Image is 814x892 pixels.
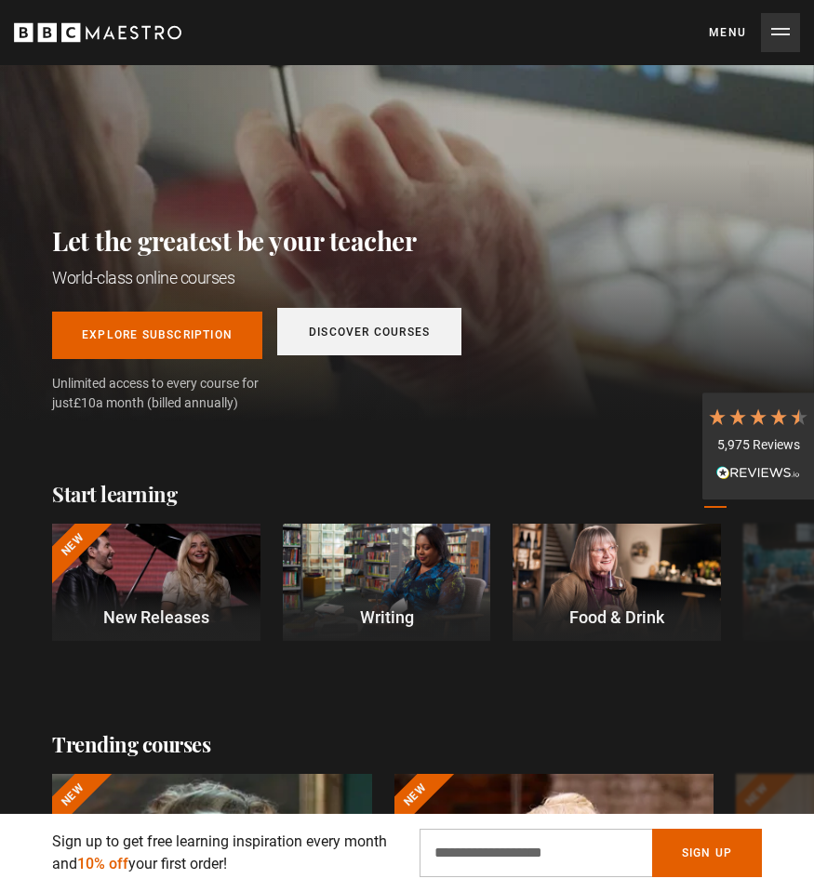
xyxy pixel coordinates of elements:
button: Sign Up [652,829,762,877]
p: Sign up to get free learning inspiration every month and your first order! [52,831,397,875]
a: Writing [283,524,491,641]
a: Food & Drink [513,524,721,641]
span: £10 [73,395,96,410]
p: New Releases [52,605,260,630]
h2: Trending courses [52,730,210,759]
div: 5,975 ReviewsRead All Reviews [702,393,814,500]
img: REVIEWS.io [716,466,800,479]
svg: BBC Maestro [14,19,181,47]
h2: Start learning [52,480,177,509]
a: Explore Subscription [52,312,262,359]
button: Toggle navigation [709,13,800,52]
a: New New Releases [52,524,260,641]
span: Unlimited access to every course for just a month (billed annually) [52,374,303,413]
h2: Let the greatest be your teacher [52,222,461,259]
div: Read All Reviews [707,463,809,486]
div: 4.7 Stars [707,406,809,427]
a: Discover Courses [277,308,461,355]
span: 10% off [77,855,128,872]
p: Writing [283,605,491,630]
h1: World-class online courses [52,266,461,289]
div: 5,975 Reviews [707,436,809,455]
p: Food & Drink [513,605,721,630]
